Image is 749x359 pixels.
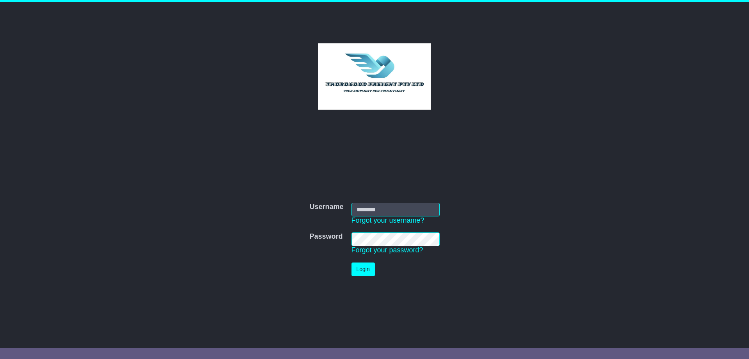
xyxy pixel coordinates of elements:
[351,216,424,224] a: Forgot your username?
[318,43,431,110] img: Thorogood Freight Pty Ltd
[309,232,343,241] label: Password
[309,203,343,211] label: Username
[351,263,375,276] button: Login
[351,246,423,254] a: Forgot your password?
